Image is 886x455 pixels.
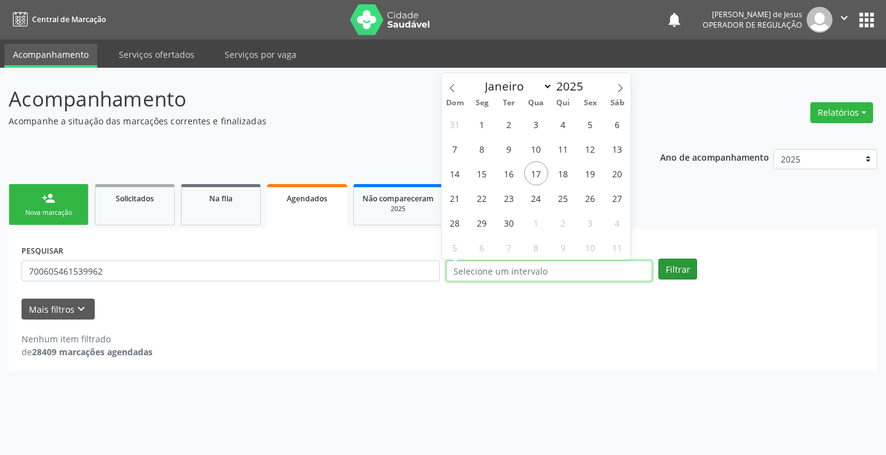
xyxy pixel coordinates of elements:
[551,161,575,185] span: Setembro 18, 2025
[837,11,851,25] i: 
[287,193,327,204] span: Agendados
[524,112,548,136] span: Setembro 3, 2025
[9,115,617,127] p: Acompanhe a situação das marcações correntes e finalizadas
[578,112,602,136] span: Setembro 5, 2025
[807,7,832,33] img: img
[216,44,305,65] a: Serviços por vaga
[497,186,521,210] span: Setembro 23, 2025
[524,161,548,185] span: Setembro 17, 2025
[443,186,467,210] span: Setembro 21, 2025
[551,235,575,259] span: Outubro 9, 2025
[524,211,548,235] span: Outubro 1, 2025
[470,235,494,259] span: Outubro 6, 2025
[470,161,494,185] span: Setembro 15, 2025
[856,9,877,31] button: apps
[362,204,434,214] div: 2025
[703,9,802,20] div: [PERSON_NAME] de Jesus
[832,7,856,33] button: 
[605,161,629,185] span: Setembro 20, 2025
[605,112,629,136] span: Setembro 6, 2025
[604,99,631,107] span: Sáb
[524,235,548,259] span: Outubro 8, 2025
[497,235,521,259] span: Outubro 7, 2025
[495,99,522,107] span: Ter
[549,99,577,107] span: Qui
[810,102,873,123] button: Relatórios
[551,186,575,210] span: Setembro 25, 2025
[9,9,106,30] a: Central de Marcação
[551,137,575,161] span: Setembro 11, 2025
[497,137,521,161] span: Setembro 9, 2025
[470,137,494,161] span: Setembro 8, 2025
[605,211,629,235] span: Outubro 4, 2025
[116,193,154,204] span: Solicitados
[443,112,467,136] span: Agosto 31, 2025
[470,112,494,136] span: Setembro 1, 2025
[551,112,575,136] span: Setembro 4, 2025
[18,208,79,217] div: Nova marcação
[666,11,683,28] button: notifications
[578,186,602,210] span: Setembro 26, 2025
[703,20,802,30] span: Operador de regulação
[658,259,697,280] button: Filtrar
[22,241,63,260] label: PESQUISAR
[443,161,467,185] span: Setembro 14, 2025
[497,112,521,136] span: Setembro 2, 2025
[497,161,521,185] span: Setembro 16, 2025
[443,235,467,259] span: Outubro 5, 2025
[578,137,602,161] span: Setembro 12, 2025
[470,211,494,235] span: Setembro 29, 2025
[605,235,629,259] span: Outubro 11, 2025
[605,186,629,210] span: Setembro 27, 2025
[578,235,602,259] span: Outubro 10, 2025
[551,211,575,235] span: Outubro 2, 2025
[9,84,617,115] p: Acompanhamento
[578,161,602,185] span: Setembro 19, 2025
[42,191,55,205] div: person_add
[524,137,548,161] span: Setembro 10, 2025
[577,99,604,107] span: Sex
[22,332,153,345] div: Nenhum item filtrado
[74,302,88,316] i: keyboard_arrow_down
[32,346,153,358] strong: 28409 marcações agendadas
[442,99,469,107] span: Dom
[497,211,521,235] span: Setembro 30, 2025
[110,44,203,65] a: Serviços ofertados
[209,193,233,204] span: Na fila
[470,186,494,210] span: Setembro 22, 2025
[22,299,95,320] button: Mais filtroskeyboard_arrow_down
[362,193,434,204] span: Não compareceram
[22,345,153,358] div: de
[22,260,440,281] input: Nome, CNS
[524,186,548,210] span: Setembro 24, 2025
[4,44,97,68] a: Acompanhamento
[446,260,652,281] input: Selecione um intervalo
[553,78,593,94] input: Year
[468,99,495,107] span: Seg
[660,149,769,164] p: Ano de acompanhamento
[479,78,553,95] select: Month
[443,211,467,235] span: Setembro 28, 2025
[443,137,467,161] span: Setembro 7, 2025
[32,14,106,25] span: Central de Marcação
[522,99,549,107] span: Qua
[605,137,629,161] span: Setembro 13, 2025
[578,211,602,235] span: Outubro 3, 2025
